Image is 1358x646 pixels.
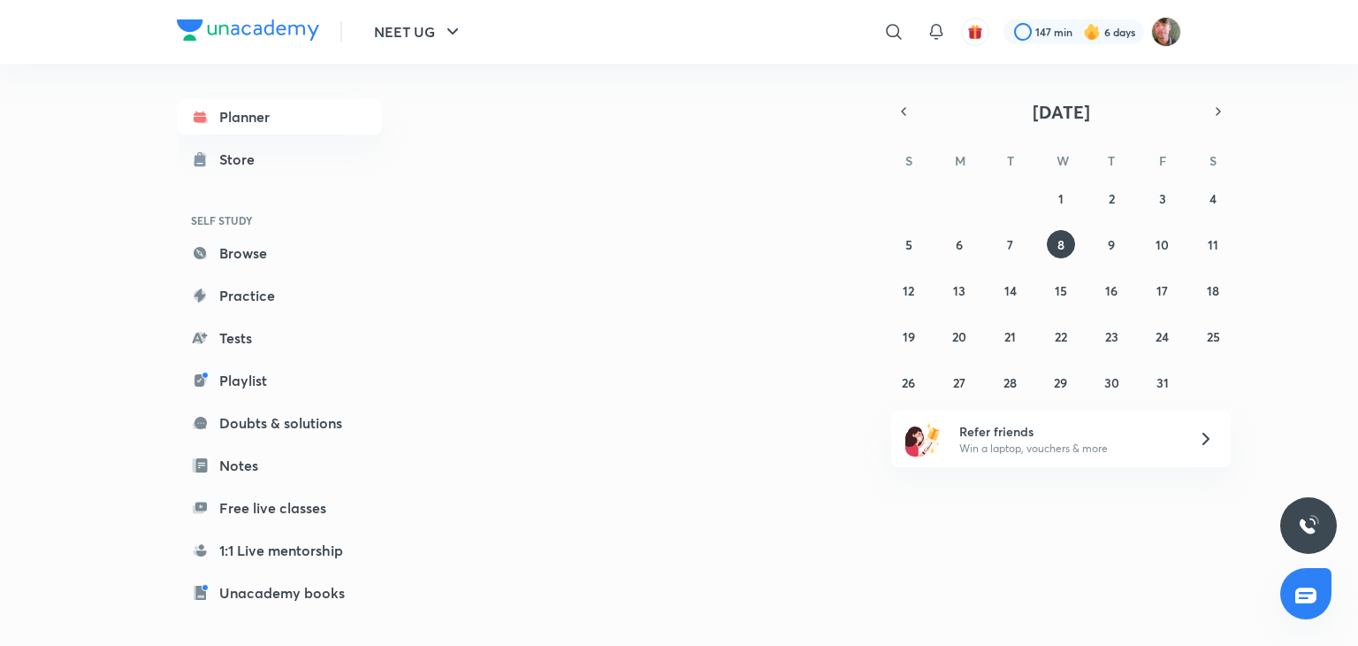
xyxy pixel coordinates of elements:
[177,405,382,441] a: Doubts & solutions
[1097,368,1125,396] button: October 30, 2025
[945,368,973,396] button: October 27, 2025
[1199,184,1227,212] button: October 4, 2025
[1148,230,1177,258] button: October 10, 2025
[1097,276,1125,304] button: October 16, 2025
[903,282,914,299] abbr: October 12, 2025
[1004,282,1017,299] abbr: October 14, 2025
[961,18,989,46] button: avatar
[1156,328,1169,345] abbr: October 24, 2025
[967,24,983,40] img: avatar
[1047,322,1075,350] button: October 22, 2025
[177,142,382,177] a: Store
[1097,230,1125,258] button: October 9, 2025
[1058,190,1064,207] abbr: October 1, 2025
[1047,276,1075,304] button: October 15, 2025
[895,322,923,350] button: October 19, 2025
[996,322,1025,350] button: October 21, 2025
[1004,328,1016,345] abbr: October 21, 2025
[1105,282,1118,299] abbr: October 16, 2025
[996,230,1025,258] button: October 7, 2025
[959,422,1177,441] h6: Refer friends
[905,236,912,253] abbr: October 5, 2025
[953,374,965,391] abbr: October 27, 2025
[1083,23,1101,41] img: streak
[905,421,941,457] img: referral
[1159,152,1166,169] abbr: Friday
[959,441,1177,457] p: Win a laptop, vouchers & more
[1199,276,1227,304] button: October 18, 2025
[177,99,382,135] a: Planner
[1298,515,1319,536] img: ttu
[1148,276,1177,304] button: October 17, 2025
[177,490,382,526] a: Free live classes
[916,99,1206,124] button: [DATE]
[905,152,912,169] abbr: Sunday
[177,205,382,235] h6: SELF STUDY
[895,276,923,304] button: October 12, 2025
[219,149,265,170] div: Store
[1156,282,1168,299] abbr: October 17, 2025
[1007,236,1013,253] abbr: October 7, 2025
[1054,374,1067,391] abbr: October 29, 2025
[177,19,319,45] a: Company Logo
[996,276,1025,304] button: October 14, 2025
[177,575,382,611] a: Unacademy books
[1057,236,1064,253] abbr: October 8, 2025
[1097,322,1125,350] button: October 23, 2025
[1159,190,1166,207] abbr: October 3, 2025
[177,320,382,356] a: Tests
[945,322,973,350] button: October 20, 2025
[1148,368,1177,396] button: October 31, 2025
[177,448,382,483] a: Notes
[1108,236,1115,253] abbr: October 9, 2025
[1097,184,1125,212] button: October 2, 2025
[1207,282,1219,299] abbr: October 18, 2025
[945,276,973,304] button: October 13, 2025
[903,328,915,345] abbr: October 19, 2025
[1007,152,1014,169] abbr: Tuesday
[895,230,923,258] button: October 5, 2025
[177,19,319,41] img: Company Logo
[1047,368,1075,396] button: October 29, 2025
[1003,374,1017,391] abbr: October 28, 2025
[1156,374,1169,391] abbr: October 31, 2025
[956,236,963,253] abbr: October 6, 2025
[177,363,382,398] a: Playlist
[955,152,965,169] abbr: Monday
[1148,184,1177,212] button: October 3, 2025
[177,235,382,271] a: Browse
[1209,152,1217,169] abbr: Saturday
[952,328,966,345] abbr: October 20, 2025
[953,282,965,299] abbr: October 13, 2025
[177,533,382,568] a: 1:1 Live mentorship
[1199,230,1227,258] button: October 11, 2025
[363,14,474,50] button: NEET UG
[1055,328,1067,345] abbr: October 22, 2025
[1105,328,1118,345] abbr: October 23, 2025
[1047,184,1075,212] button: October 1, 2025
[1209,190,1217,207] abbr: October 4, 2025
[1109,190,1115,207] abbr: October 2, 2025
[1033,100,1090,124] span: [DATE]
[902,374,915,391] abbr: October 26, 2025
[1047,230,1075,258] button: October 8, 2025
[1199,322,1227,350] button: October 25, 2025
[895,368,923,396] button: October 26, 2025
[177,278,382,313] a: Practice
[1151,17,1181,47] img: Ravii
[945,230,973,258] button: October 6, 2025
[1055,282,1067,299] abbr: October 15, 2025
[1108,152,1115,169] abbr: Thursday
[1104,374,1119,391] abbr: October 30, 2025
[1057,152,1069,169] abbr: Wednesday
[1207,328,1220,345] abbr: October 25, 2025
[1148,322,1177,350] button: October 24, 2025
[996,368,1025,396] button: October 28, 2025
[1156,236,1169,253] abbr: October 10, 2025
[1208,236,1218,253] abbr: October 11, 2025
